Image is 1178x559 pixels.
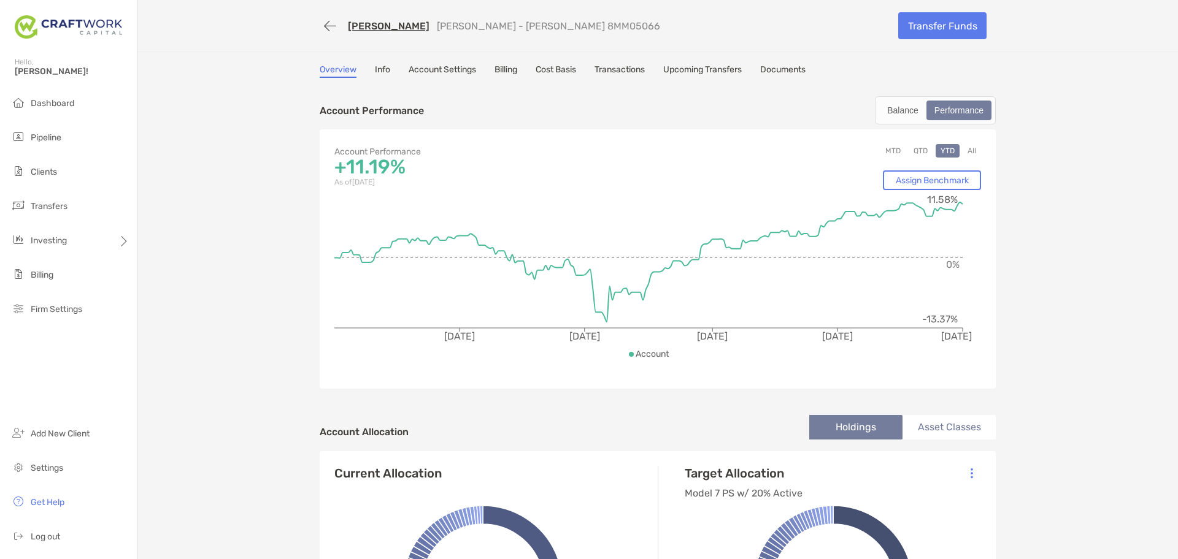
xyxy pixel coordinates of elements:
a: Cost Basis [536,64,576,78]
li: Asset Classes [903,415,996,439]
button: YTD [936,144,960,158]
a: Info [375,64,390,78]
p: [PERSON_NAME] - [PERSON_NAME] 8MM05066 [437,20,660,32]
img: investing icon [11,232,26,247]
img: logout icon [11,528,26,543]
a: Overview [320,64,356,78]
span: Settings [31,463,63,473]
p: Model 7 PS w/ 20% Active [685,485,803,501]
span: Log out [31,531,60,542]
p: +11.19% [334,159,658,175]
a: Account Settings [409,64,476,78]
p: As of [DATE] [334,175,658,190]
tspan: 0% [946,259,960,270]
span: Add New Client [31,428,90,439]
a: Transactions [595,64,645,78]
img: Zoe Logo [15,5,122,49]
a: [PERSON_NAME] [348,20,429,32]
a: Billing [495,64,517,78]
img: clients icon [11,164,26,178]
span: Clients [31,167,57,177]
span: Get Help [31,497,64,508]
a: Upcoming Transfers [663,64,742,78]
img: transfers icon [11,198,26,213]
span: Investing [31,235,67,246]
p: Account Performance [320,103,424,118]
button: All [963,144,981,158]
p: Account [636,346,669,362]
div: Balance [880,102,925,119]
a: Documents [760,64,806,78]
img: add_new_client icon [11,425,26,440]
button: MTD [880,144,906,158]
tspan: [DATE] [697,330,728,342]
img: firm-settings icon [11,301,26,316]
div: segmented control [875,96,996,124]
tspan: [DATE] [822,330,853,342]
img: settings icon [11,460,26,474]
li: Holdings [809,415,903,439]
h4: Account Allocation [320,426,409,438]
tspan: -13.37% [922,313,958,325]
img: pipeline icon [11,129,26,144]
tspan: [DATE] [941,330,972,342]
span: Dashboard [31,98,74,108]
span: Pipeline [31,132,61,143]
a: Assign Benchmark [883,170,981,190]
span: [PERSON_NAME]! [15,66,129,77]
tspan: 11.58% [927,194,958,205]
button: QTD [909,144,933,158]
img: get-help icon [11,494,26,509]
a: Transfer Funds [898,12,987,39]
p: Account Performance [334,144,658,159]
span: Transfers [31,201,67,211]
img: dashboard icon [11,95,26,110]
tspan: [DATE] [569,330,600,342]
img: Icon List Menu [971,468,973,479]
span: Billing [31,270,53,280]
img: billing icon [11,267,26,281]
h4: Target Allocation [685,466,803,481]
span: Firm Settings [31,304,82,314]
div: Performance [928,102,990,119]
tspan: [DATE] [444,330,475,342]
h4: Current Allocation [334,466,442,481]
